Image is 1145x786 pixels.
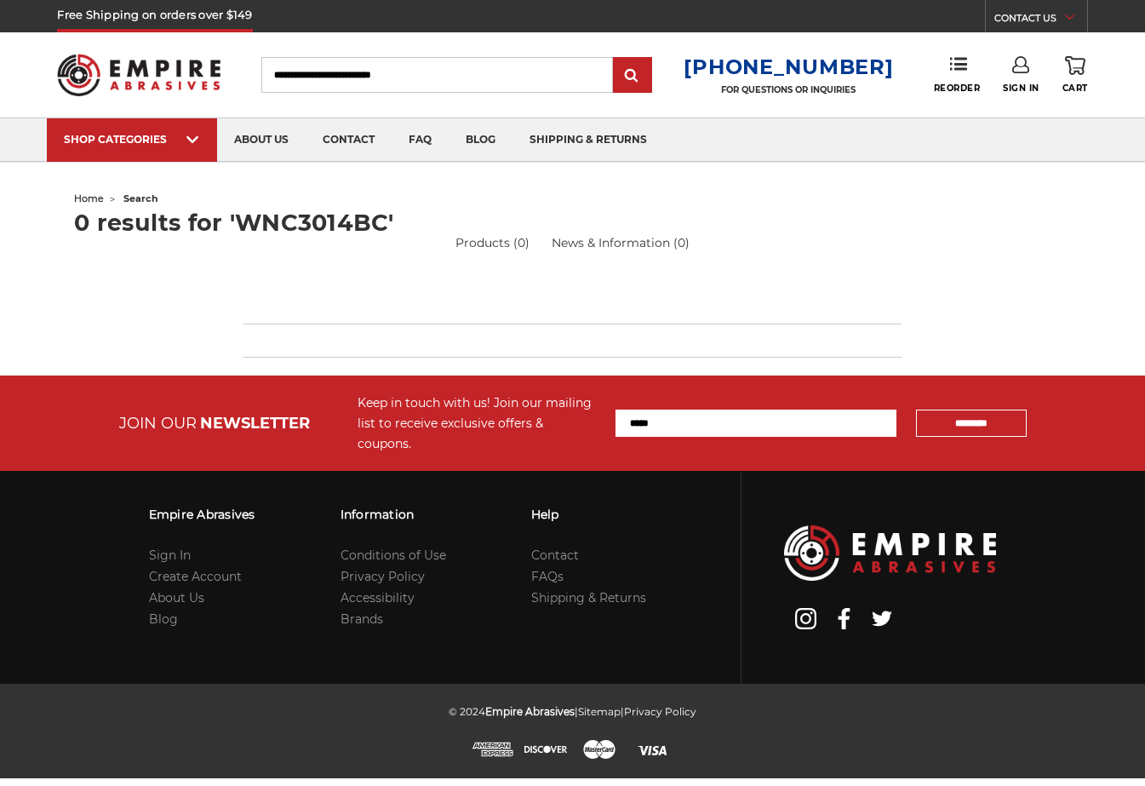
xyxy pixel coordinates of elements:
[200,414,310,433] span: NEWSLETTER
[531,496,646,532] h3: Help
[341,569,425,584] a: Privacy Policy
[149,496,255,532] h3: Empire Abrasives
[449,701,696,722] p: © 2024 | |
[578,705,621,718] a: Sitemap
[531,569,564,584] a: FAQs
[392,118,449,162] a: faq
[684,55,893,79] a: [PHONE_NUMBER]
[531,548,579,563] a: Contact
[57,43,220,107] img: Empire Abrasives
[149,611,178,627] a: Blog
[217,118,306,162] a: about us
[341,611,383,627] a: Brands
[1062,56,1088,94] a: Cart
[455,234,530,252] a: Products (0)
[341,548,446,563] a: Conditions of Use
[512,118,664,162] a: shipping & returns
[306,118,392,162] a: contact
[784,525,997,580] img: Empire Abrasives Logo Image
[358,393,598,454] div: Keep in touch with us! Join our mailing list to receive exclusive offers & coupons.
[449,118,512,162] a: blog
[123,192,158,204] span: search
[64,133,200,146] div: SHOP CATEGORIES
[552,234,690,252] a: News & Information (0)
[615,59,650,93] input: Submit
[74,192,104,204] a: home
[485,705,575,718] span: Empire Abrasives
[74,211,1070,234] h1: 0 results for 'WNC3014BC'
[531,590,646,605] a: Shipping & Returns
[684,84,893,95] p: FOR QUESTIONS OR INQUIRIES
[149,548,191,563] a: Sign In
[341,590,415,605] a: Accessibility
[994,9,1087,32] a: CONTACT US
[1003,83,1039,94] span: Sign In
[149,569,242,584] a: Create Account
[119,414,197,433] span: JOIN OUR
[149,590,204,605] a: About Us
[341,496,446,532] h3: Information
[934,56,981,93] a: Reorder
[934,83,981,94] span: Reorder
[624,705,696,718] a: Privacy Policy
[1062,83,1088,94] span: Cart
